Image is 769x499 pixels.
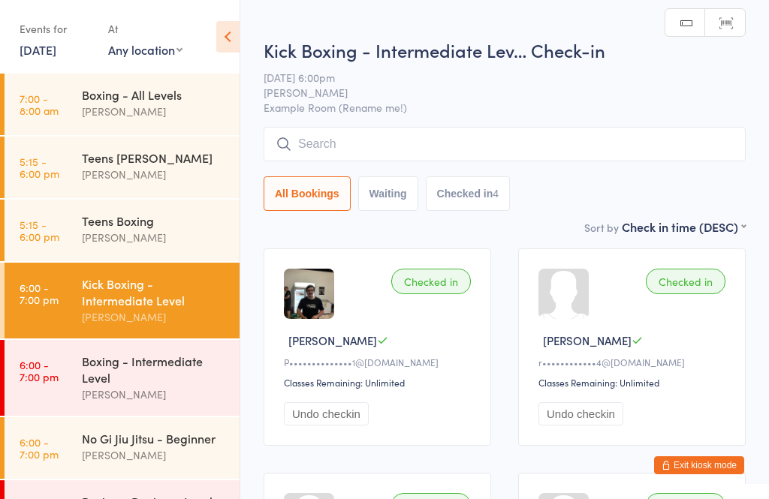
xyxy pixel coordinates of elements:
[20,359,59,383] time: 6:00 - 7:00 pm
[82,386,227,403] div: [PERSON_NAME]
[264,85,722,100] span: [PERSON_NAME]
[622,218,746,235] div: Check in time (DESC)
[20,41,56,58] a: [DATE]
[20,436,59,460] time: 6:00 - 7:00 pm
[288,332,377,348] span: [PERSON_NAME]
[264,70,722,85] span: [DATE] 6:00pm
[5,74,240,135] a: 7:00 -8:00 amBoxing - All Levels[PERSON_NAME]
[284,269,334,319] img: image1711760709.png
[82,308,227,326] div: [PERSON_NAME]
[82,212,227,229] div: Teens Boxing
[20,155,59,179] time: 5:15 - 6:00 pm
[538,376,730,389] div: Classes Remaining: Unlimited
[264,176,351,211] button: All Bookings
[108,41,182,58] div: Any location
[264,100,746,115] span: Example Room (Rename me!)
[646,269,725,294] div: Checked in
[82,149,227,166] div: Teens [PERSON_NAME]
[538,356,730,368] div: r••••••••••••4@[DOMAIN_NAME]
[264,127,746,161] input: Search
[82,229,227,246] div: [PERSON_NAME]
[20,17,93,41] div: Events for
[5,263,240,338] a: 6:00 -7:00 pmKick Boxing - Intermediate Level[PERSON_NAME]
[82,430,227,446] div: No Gi Jiu Jitsu - Beginner
[391,269,471,294] div: Checked in
[20,281,59,305] time: 6:00 - 7:00 pm
[82,166,227,183] div: [PERSON_NAME]
[264,38,746,62] h2: Kick Boxing - Intermediate Lev… Check-in
[82,103,227,120] div: [PERSON_NAME]
[538,402,623,425] button: Undo checkin
[543,332,632,348] span: [PERSON_NAME]
[493,188,499,200] div: 4
[82,353,227,386] div: Boxing - Intermediate Level
[5,200,240,261] a: 5:15 -6:00 pmTeens Boxing[PERSON_NAME]
[82,86,227,103] div: Boxing - All Levels
[20,92,59,116] time: 7:00 - 8:00 am
[426,176,511,211] button: Checked in4
[108,17,182,41] div: At
[358,176,418,211] button: Waiting
[284,376,475,389] div: Classes Remaining: Unlimited
[584,220,619,235] label: Sort by
[5,417,240,479] a: 6:00 -7:00 pmNo Gi Jiu Jitsu - Beginner[PERSON_NAME]
[5,137,240,198] a: 5:15 -6:00 pmTeens [PERSON_NAME][PERSON_NAME]
[20,218,59,242] time: 5:15 - 6:00 pm
[284,356,475,368] div: P••••••••••••••1@[DOMAIN_NAME]
[284,402,369,425] button: Undo checkin
[82,275,227,308] div: Kick Boxing - Intermediate Level
[82,446,227,464] div: [PERSON_NAME]
[654,456,744,474] button: Exit kiosk mode
[5,340,240,416] a: 6:00 -7:00 pmBoxing - Intermediate Level[PERSON_NAME]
